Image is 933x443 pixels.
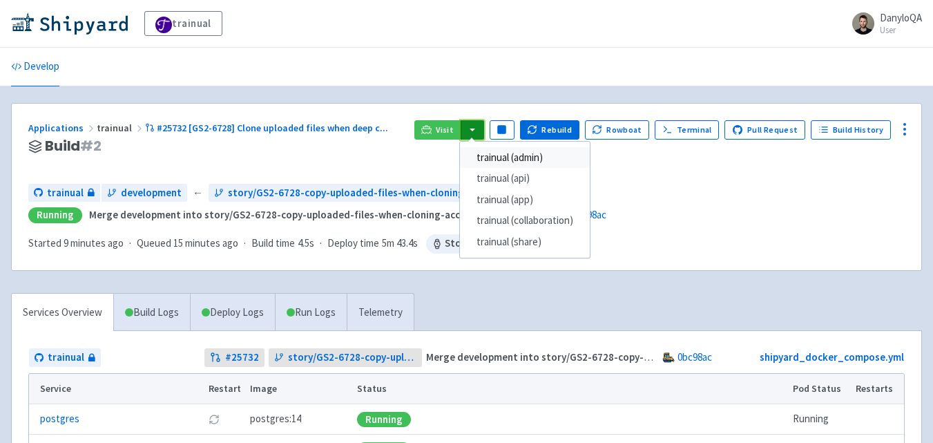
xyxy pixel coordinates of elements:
span: Visit [436,124,454,135]
span: #25732 [GS2-6728] Clone uploaded files when deep c ... [157,122,388,134]
a: Build History [811,120,891,140]
a: Services Overview [12,294,113,332]
a: trainual (api) [460,168,590,189]
a: trainual [144,11,222,36]
small: User [880,26,922,35]
th: Restarts [852,374,904,404]
span: story/GS2-6728-copy-uploaded-files-when-cloning-account-in-saas-admin [288,350,416,366]
span: trainual [47,185,84,201]
th: Pod Status [789,374,852,404]
a: #25732 [204,348,264,367]
span: Build time [251,236,295,252]
a: story/GS2-6728-copy-uploaded-files-when-cloning-account-in-saas-admin [209,184,581,202]
span: Stopping in 2 hr 50 min [426,234,557,254]
a: Build Logs [114,294,190,332]
button: Rebuild [520,120,579,140]
span: ← [193,185,203,201]
span: story/GS2-6728-copy-uploaded-files-when-cloning-account-in-saas-admin [228,185,575,201]
button: Pause [490,120,514,140]
span: Queued [137,236,238,249]
div: · · · [28,234,557,254]
div: Running [357,412,411,427]
span: Started [28,236,124,249]
span: trainual [97,122,145,134]
a: trainual [29,348,101,367]
a: trainual (admin) [460,147,590,169]
span: 5m 43.4s [382,236,418,252]
a: trainual (collaboration) [460,210,590,232]
a: Pull Request [724,120,805,140]
a: Terminal [655,120,719,140]
a: 0bc98ac [677,350,712,364]
a: Applications [28,122,97,134]
a: Visit [414,120,461,140]
a: trainual [28,184,100,202]
span: postgres:14 [250,411,301,427]
button: Restart pod [209,414,220,425]
th: Image [245,374,353,404]
a: development [102,184,187,202]
th: Restart [204,374,245,404]
td: Running [789,404,852,435]
a: Telemetry [347,294,414,332]
span: Deploy time [327,236,379,252]
a: postgres [40,411,79,427]
time: 9 minutes ago [64,236,124,249]
th: Status [353,374,789,404]
button: Rowboat [585,120,650,140]
a: story/GS2-6728-copy-uploaded-files-when-cloning-account-in-saas-admin [269,348,422,367]
strong: Merge development into story/GS2-6728-copy-uploaded-files-when-cloning-account-in-saas-admin [426,350,889,364]
span: 4.5s [298,236,314,252]
span: trainual [48,350,84,366]
div: Running [28,207,82,223]
span: development [121,185,182,201]
span: Build [45,138,102,154]
time: 15 minutes ago [173,236,238,249]
span: # 2 [80,136,102,155]
a: trainual (share) [460,232,590,253]
img: Shipyard logo [11,12,128,35]
strong: # 25732 [225,350,259,366]
a: Run Logs [275,294,347,332]
th: Service [29,374,204,404]
a: trainual (app) [460,189,590,211]
a: DanyloQA User [844,12,922,35]
a: #25732 [GS2-6728] Clone uploaded files when deep c... [145,122,390,134]
strong: Merge development into story/GS2-6728-copy-uploaded-files-when-cloning-account-in-saas-admin [89,208,552,221]
a: shipyard_docker_compose.yml [760,350,904,364]
a: Deploy Logs [190,294,275,332]
span: DanyloQA [880,11,922,24]
a: Develop [11,48,59,86]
